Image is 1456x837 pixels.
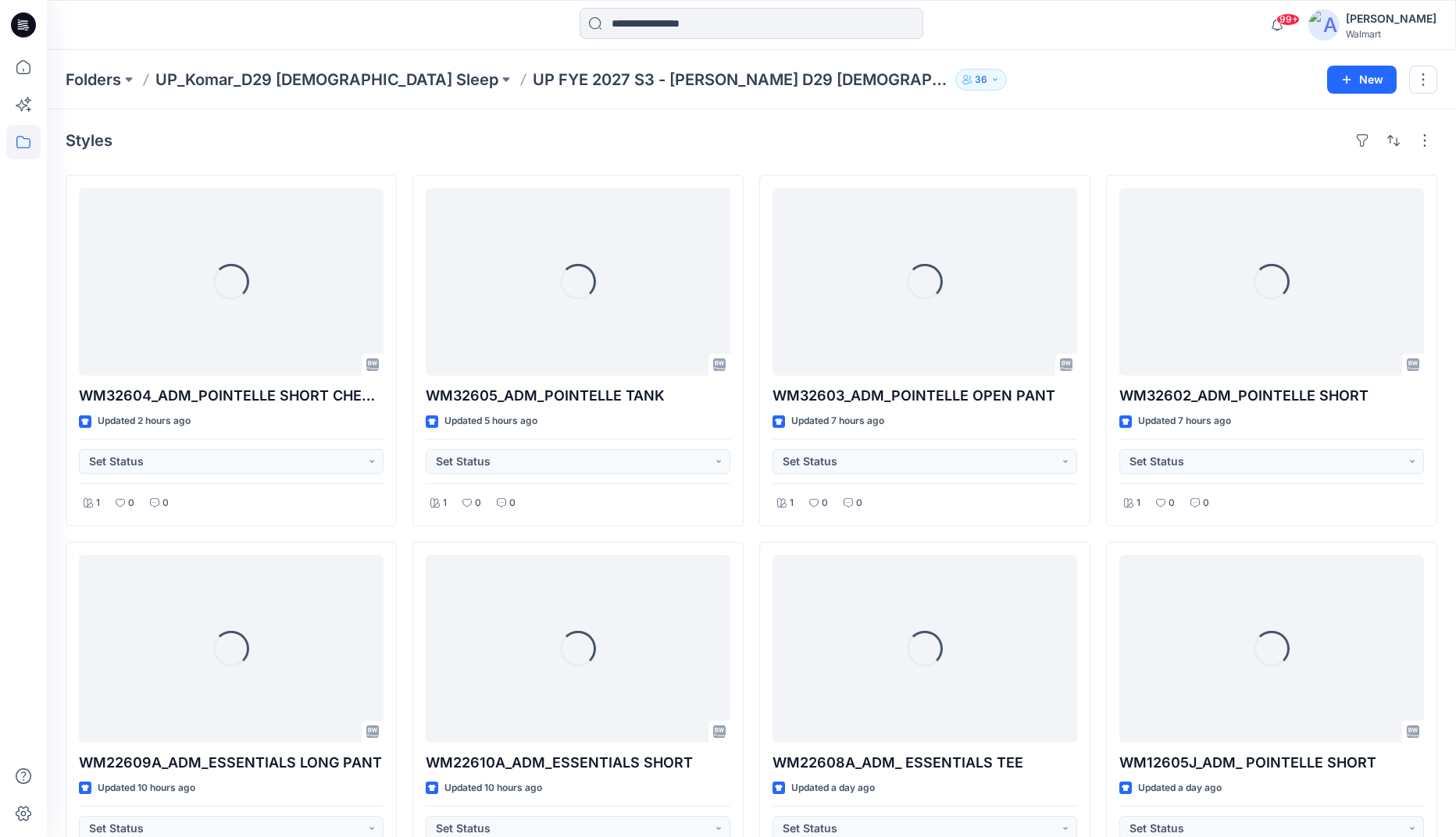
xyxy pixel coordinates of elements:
p: UP FYE 2027 S3 - [PERSON_NAME] D29 [DEMOGRAPHIC_DATA] Sleepwear [533,69,949,91]
p: WM22609A_ADM_ESSENTIALS LONG PANT [79,752,384,774]
p: Updated 10 hours ago [98,780,195,796]
p: 0 [1203,495,1209,511]
p: Updated 7 hours ago [791,413,884,429]
p: WM32603_ADM_POINTELLE OPEN PANT [773,385,1077,407]
p: Updated 2 hours ago [98,413,191,429]
img: avatar [1308,9,1340,41]
p: 1 [96,495,100,511]
p: 0 [822,495,828,511]
p: 0 [475,495,481,511]
button: 36 [955,69,1007,91]
p: Updated a day ago [1138,780,1222,796]
p: 0 [1169,495,1175,511]
a: Folders [66,69,121,91]
span: 99+ [1276,13,1300,26]
div: Walmart [1346,28,1436,40]
div: [PERSON_NAME] [1346,9,1436,28]
p: Updated a day ago [791,780,875,796]
p: WM12605J_ADM_ POINTELLE SHORT [1119,752,1424,774]
p: WM22608A_ADM_ ESSENTIALS TEE [773,752,1077,774]
p: 1 [1137,495,1140,511]
p: 1 [790,495,794,511]
h4: Styles [66,131,112,150]
p: 0 [856,495,862,511]
p: WM22610A_ADM_ESSENTIALS SHORT [426,752,730,774]
p: WM32605_ADM_POINTELLE TANK [426,385,730,407]
a: UP_Komar_D29 [DEMOGRAPHIC_DATA] Sleep [155,69,498,91]
p: 0 [128,495,134,511]
p: WM32602_ADM_POINTELLE SHORT [1119,385,1424,407]
p: Updated 10 hours ago [444,780,542,796]
p: Updated 5 hours ago [444,413,537,429]
p: WM32604_ADM_POINTELLE SHORT CHEMISE [79,385,384,407]
button: New [1327,66,1397,94]
p: 0 [162,495,169,511]
p: 0 [509,495,516,511]
p: 1 [443,495,447,511]
p: 36 [975,71,987,88]
p: Updated 7 hours ago [1138,413,1231,429]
